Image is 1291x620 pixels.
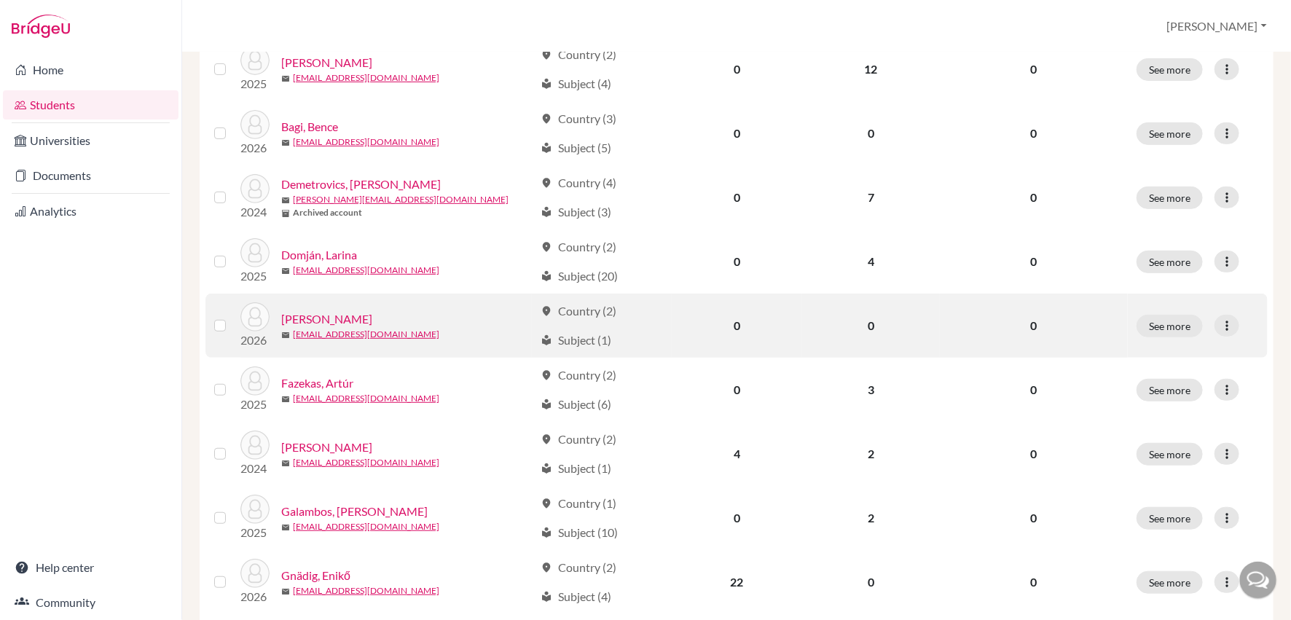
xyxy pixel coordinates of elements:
div: Country (4) [541,174,616,192]
div: Country (1) [541,495,616,512]
span: local_library [541,270,552,282]
td: 0 [802,294,940,358]
span: mail [281,196,290,205]
div: Country (2) [541,431,616,448]
span: mail [281,523,290,532]
a: Help center [3,553,178,582]
td: 0 [672,294,802,358]
a: [PERSON_NAME][EMAIL_ADDRESS][DOMAIN_NAME] [293,193,509,206]
a: [PERSON_NAME] [281,310,372,328]
td: 0 [802,550,940,614]
p: 2026 [240,331,270,349]
span: mail [281,459,290,468]
p: 2025 [240,396,270,413]
a: [EMAIL_ADDRESS][DOMAIN_NAME] [293,328,439,341]
span: local_library [541,142,552,154]
div: Country (2) [541,302,616,320]
p: 2025 [240,75,270,93]
a: Demetrovics, [PERSON_NAME] [281,176,441,193]
p: 0 [949,445,1119,463]
td: 3 [802,358,940,422]
img: Ferencz, Ádám [240,431,270,460]
span: local_library [541,591,552,603]
span: local_library [541,527,552,538]
span: local_library [541,206,552,218]
p: 2026 [240,139,270,157]
p: 0 [949,317,1119,334]
a: Students [3,90,178,119]
p: 0 [949,125,1119,142]
div: Country (2) [541,559,616,576]
span: location_on [541,305,552,317]
span: location_on [541,241,552,253]
img: Demetrovics, Benjamin [240,174,270,203]
td: 22 [672,550,802,614]
button: See more [1137,571,1203,594]
img: Eigler, András [240,302,270,331]
p: 0 [949,253,1119,270]
td: 2 [802,486,940,550]
span: mail [281,74,290,83]
div: Subject (6) [541,396,611,413]
div: Subject (4) [541,588,611,605]
a: [EMAIL_ADDRESS][DOMAIN_NAME] [293,136,439,149]
a: Bagi, Bence [281,118,338,136]
p: 0 [949,509,1119,527]
span: local_library [541,334,552,346]
a: [EMAIL_ADDRESS][DOMAIN_NAME] [293,71,439,85]
div: Subject (5) [541,139,611,157]
span: mail [281,587,290,596]
div: Subject (1) [541,460,611,477]
div: Subject (1) [541,331,611,349]
button: See more [1137,379,1203,401]
button: [PERSON_NAME] [1161,12,1274,40]
button: See more [1137,122,1203,145]
span: location_on [541,562,552,573]
span: Help [34,10,63,23]
img: Antosz, Lea [240,46,270,75]
a: Gnädig, Enikő [281,567,350,584]
span: mail [281,267,290,275]
div: Subject (4) [541,75,611,93]
span: location_on [541,433,552,445]
img: Gnädig, Enikő [240,559,270,588]
button: See more [1137,187,1203,209]
span: location_on [541,113,552,125]
a: Domján, Larina [281,246,357,264]
a: [EMAIL_ADDRESS][DOMAIN_NAME] [293,264,439,277]
a: Universities [3,126,178,155]
p: 0 [949,189,1119,206]
div: Subject (3) [541,203,611,221]
td: 0 [672,358,802,422]
td: 12 [802,37,940,101]
button: See more [1137,251,1203,273]
div: Country (3) [541,110,616,127]
a: [EMAIL_ADDRESS][DOMAIN_NAME] [293,456,439,469]
span: location_on [541,369,552,381]
td: 2 [802,422,940,486]
p: 0 [949,573,1119,591]
td: 7 [802,165,940,229]
td: 0 [672,101,802,165]
span: local_library [541,399,552,410]
img: Domján, Larina [240,238,270,267]
td: 0 [672,486,802,550]
a: [EMAIL_ADDRESS][DOMAIN_NAME] [293,584,439,597]
button: See more [1137,58,1203,81]
td: 0 [672,37,802,101]
p: 2024 [240,203,270,221]
span: location_on [541,498,552,509]
a: Galambos, [PERSON_NAME] [281,503,428,520]
div: Subject (20) [541,267,618,285]
div: Country (2) [541,366,616,384]
span: local_library [541,463,552,474]
a: [EMAIL_ADDRESS][DOMAIN_NAME] [293,392,439,405]
a: Analytics [3,197,178,226]
p: 0 [949,381,1119,399]
img: Fazekas, Artúr [240,366,270,396]
p: 2024 [240,460,270,477]
div: Subject (10) [541,524,618,541]
img: Bagi, Bence [240,110,270,139]
span: location_on [541,177,552,189]
p: 2025 [240,267,270,285]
